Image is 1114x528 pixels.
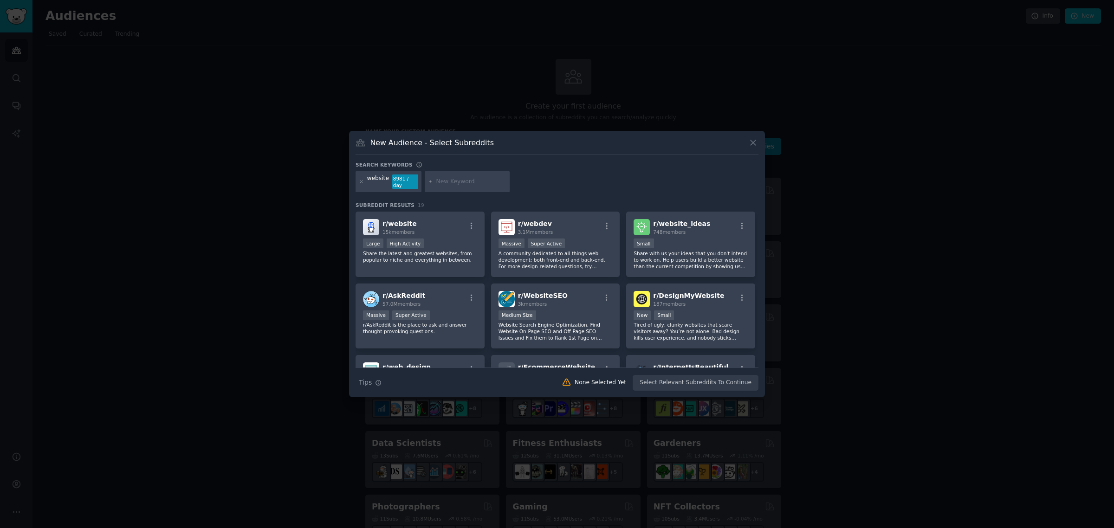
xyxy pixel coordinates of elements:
[359,378,372,387] span: Tips
[654,310,674,320] div: Small
[436,178,506,186] input: New Keyword
[653,292,724,299] span: r/ DesignMyWebsite
[518,363,596,371] span: r/ EcommerceWebsite
[518,220,552,227] span: r/ webdev
[363,238,383,248] div: Large
[382,363,431,371] span: r/ web_design
[499,219,515,235] img: webdev
[392,174,418,189] div: 8981 / day
[653,229,686,235] span: 748 members
[518,301,547,307] span: 3k members
[382,301,421,307] span: 57.0M members
[634,250,748,270] p: Share with us your ideas that you don't intend to work on. Help users build a better website than...
[363,322,477,335] p: r/AskReddit is the place to ask and answer thought-provoking questions.
[363,362,379,379] img: web_design
[418,202,424,208] span: 19
[499,310,536,320] div: Medium Size
[382,229,415,235] span: 15k members
[634,362,650,379] img: InternetIsBeautiful
[653,301,686,307] span: 187 members
[382,292,425,299] span: r/ AskReddit
[363,250,477,263] p: Share the latest and greatest websites, from popular to niche and everything in between.
[363,310,389,320] div: Massive
[387,238,424,248] div: High Activity
[575,379,626,387] div: None Selected Yet
[356,161,413,168] h3: Search keywords
[499,291,515,307] img: WebsiteSEO
[370,138,494,148] h3: New Audience - Select Subreddits
[518,229,553,235] span: 3.1M members
[518,292,568,299] span: r/ WebsiteSEO
[634,322,748,341] p: Tired of ugly, clunky websites that scare visitors away? You’re not alone. Bad design kills user ...
[499,322,613,341] p: Website Search Engine Optimization, Find Website On-Page SEO and Off-Page SEO Issues and Fix them...
[499,250,613,270] p: A community dedicated to all things web development: both front-end and back-end. For more design...
[634,291,650,307] img: DesignMyWebsite
[634,310,651,320] div: New
[392,310,430,320] div: Super Active
[499,238,525,248] div: Massive
[356,202,415,208] span: Subreddit Results
[653,363,728,371] span: r/ InternetIsBeautiful
[653,220,710,227] span: r/ website_ideas
[363,219,379,235] img: website
[356,374,385,391] button: Tips
[634,219,650,235] img: website_ideas
[367,174,389,189] div: website
[382,220,417,227] span: r/ website
[363,291,379,307] img: AskReddit
[528,238,565,248] div: Super Active
[634,238,654,248] div: Small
